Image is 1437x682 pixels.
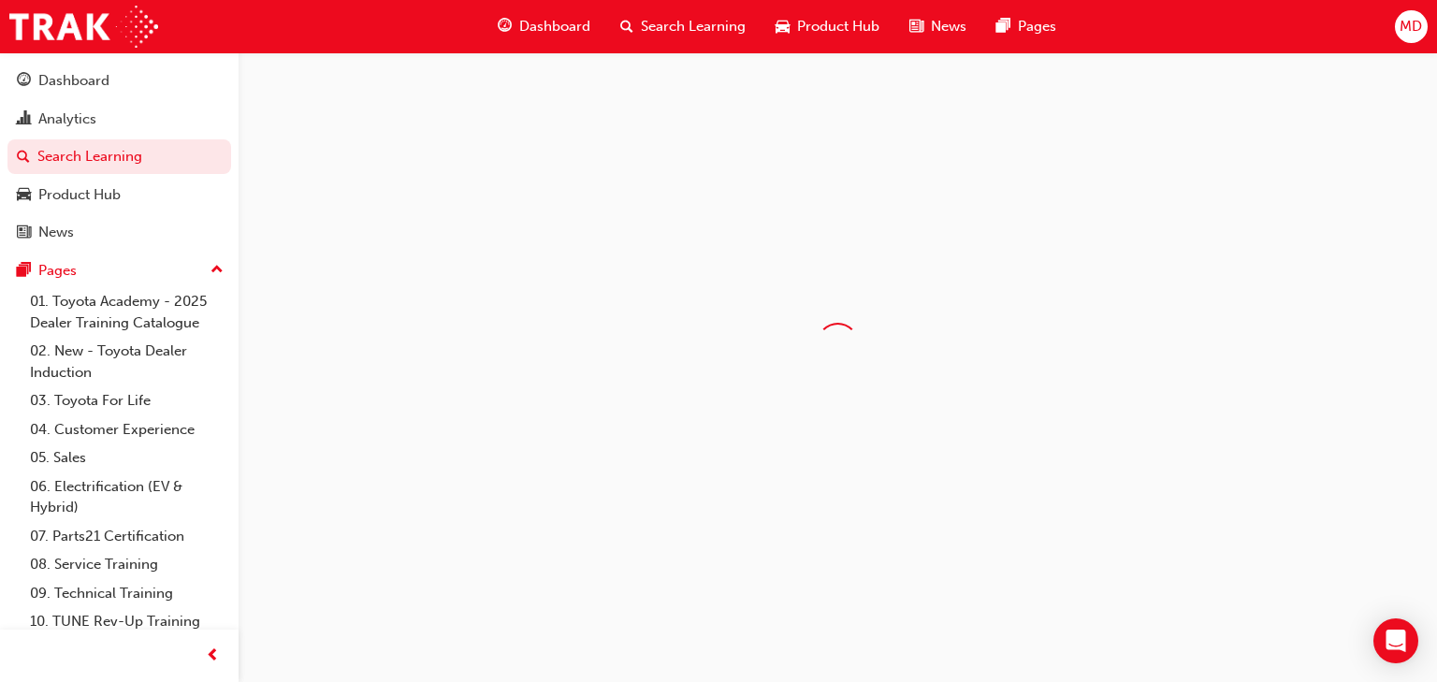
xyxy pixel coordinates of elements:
span: search-icon [17,149,30,166]
span: car-icon [17,187,31,204]
a: 09. Technical Training [22,579,231,608]
span: pages-icon [996,15,1010,38]
a: News [7,215,231,250]
div: Product Hub [38,184,121,206]
a: Dashboard [7,64,231,98]
span: Dashboard [519,16,590,37]
img: Trak [9,6,158,48]
a: Product Hub [7,178,231,212]
div: News [38,222,74,243]
a: 04. Customer Experience [22,415,231,444]
a: 01. Toyota Academy - 2025 Dealer Training Catalogue [22,287,231,337]
a: 07. Parts21 Certification [22,522,231,551]
button: Pages [7,254,231,288]
span: pages-icon [17,263,31,280]
a: 08. Service Training [22,550,231,579]
a: pages-iconPages [981,7,1071,46]
span: guage-icon [498,15,512,38]
span: search-icon [620,15,633,38]
a: news-iconNews [894,7,981,46]
a: 03. Toyota For Life [22,386,231,415]
a: guage-iconDashboard [483,7,605,46]
div: Pages [38,260,77,282]
span: news-icon [17,225,31,241]
span: up-icon [210,258,224,283]
div: Open Intercom Messenger [1373,618,1418,663]
a: 05. Sales [22,443,231,472]
span: prev-icon [206,645,220,668]
a: Search Learning [7,139,231,174]
span: news-icon [909,15,923,38]
span: guage-icon [17,73,31,90]
a: car-iconProduct Hub [761,7,894,46]
a: 06. Electrification (EV & Hybrid) [22,472,231,522]
div: Analytics [38,109,96,130]
span: Pages [1018,16,1056,37]
span: chart-icon [17,111,31,128]
span: Product Hub [797,16,879,37]
span: car-icon [776,15,790,38]
a: 02. New - Toyota Dealer Induction [22,337,231,386]
button: MD [1395,10,1428,43]
button: DashboardAnalyticsSearch LearningProduct HubNews [7,60,231,254]
span: News [931,16,966,37]
div: Dashboard [38,70,109,92]
a: 10. TUNE Rev-Up Training [22,607,231,636]
a: Analytics [7,102,231,137]
span: Search Learning [641,16,746,37]
a: search-iconSearch Learning [605,7,761,46]
span: MD [1400,16,1422,37]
